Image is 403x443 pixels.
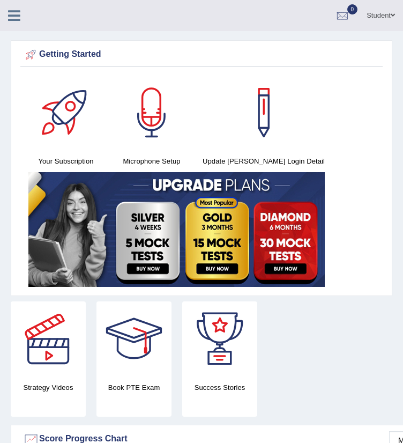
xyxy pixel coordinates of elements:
h4: Update [PERSON_NAME] Login Detail [200,156,327,167]
h4: Success Stories [182,382,257,393]
img: small5.jpg [28,172,325,287]
span: 0 [347,4,358,14]
h4: Strategy Videos [11,382,86,393]
div: Getting Started [23,47,380,63]
h4: Book PTE Exam [96,382,171,393]
h4: Microphone Setup [114,156,189,167]
h4: Your Subscription [28,156,103,167]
